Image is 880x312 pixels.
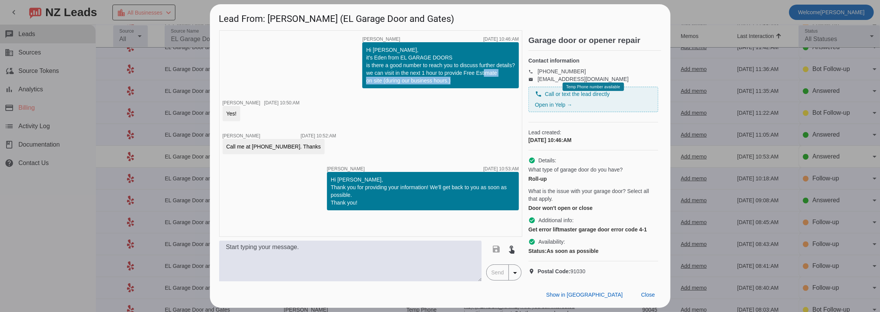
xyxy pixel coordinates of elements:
[528,175,658,183] div: Roll-up
[300,134,336,138] div: [DATE] 10:52:AM
[538,68,586,74] a: [PHONE_NUMBER]
[528,226,658,233] div: Get error liftmaster garage door error code 4-1
[538,267,586,275] span: 91030
[528,157,535,164] mat-icon: check_circle
[366,46,515,84] div: Hi [PERSON_NAME], it's Eden from EL GARAGE DOORS is there a good number to reach you to discuss f...
[226,110,237,117] div: Yes!
[210,4,670,30] h1: Lead From: [PERSON_NAME] (EL Garage Door and Gates)
[327,167,365,171] span: [PERSON_NAME]
[362,37,400,41] span: [PERSON_NAME]
[546,292,622,298] span: Show in [GEOGRAPHIC_DATA]
[641,292,655,298] span: Close
[538,238,565,246] span: Availability:
[223,133,261,139] span: [PERSON_NAME]
[566,85,620,89] span: Temp Phone number available
[264,101,299,105] div: [DATE] 10:50:AM
[528,247,658,255] div: As soon as possible
[510,268,520,277] mat-icon: arrow_drop_down
[528,217,535,224] mat-icon: check_circle
[331,176,515,206] div: Hi [PERSON_NAME], Thank you for providing your information! We'll get back to you as soon as poss...
[538,216,574,224] span: Additional info:
[483,37,518,41] div: [DATE] 10:46:AM
[528,77,538,81] mat-icon: email
[535,91,542,97] mat-icon: phone
[226,143,321,150] div: Call me at [PHONE_NUMBER]. Thanks
[635,288,661,302] button: Close
[528,57,658,64] h4: Contact information
[528,36,661,44] h2: Garage door or opener repair
[528,69,538,73] mat-icon: phone
[223,100,261,106] span: [PERSON_NAME]
[528,129,658,136] span: Lead created:
[538,157,556,164] span: Details:
[535,102,572,108] a: Open in Yelp →
[528,238,535,245] mat-icon: check_circle
[528,248,546,254] strong: Status:
[528,268,538,274] mat-icon: location_on
[528,204,658,212] div: Door won't open or close
[528,166,623,173] span: What type of garage door do you have?
[538,76,629,82] a: [EMAIL_ADDRESS][DOMAIN_NAME]
[528,187,658,203] span: What is the issue with your garage door? Select all that apply.
[483,167,518,171] div: [DATE] 10:53:AM
[545,90,610,98] span: Call or text the lead directly
[538,268,571,274] strong: Postal Code:
[528,136,658,144] div: [DATE] 10:46:AM
[540,288,629,302] button: Show in [GEOGRAPHIC_DATA]
[507,244,516,254] mat-icon: touch_app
